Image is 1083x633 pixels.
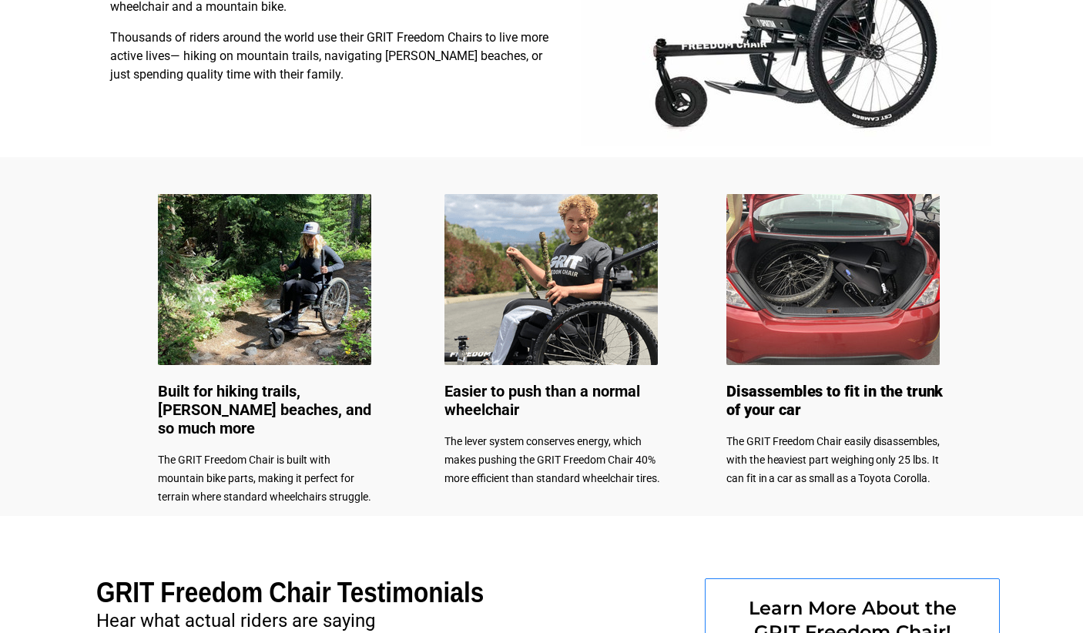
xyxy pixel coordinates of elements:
span: Thousands of riders around the world use their GRIT Freedom Chairs to live more active lives— hik... [110,30,548,82]
span: Hear what actual riders are saying [96,610,375,631]
input: Get more information [55,372,187,401]
span: Disassembles to fit in the trunk of your car [726,382,943,419]
span: The GRIT Freedom Chair easily disassembles, with the heaviest part weighing only 25 lbs. It can f... [726,435,940,484]
span: The GRIT Freedom Chair is built with mountain bike parts, making it perfect for terrain where sta... [158,454,371,503]
span: Easier to push than a normal wheelchair [444,382,640,419]
span: GRIT Freedom Chair Testimonials [96,577,484,608]
span: Built for hiking trails, [PERSON_NAME] beaches, and so much more [158,382,371,437]
span: The lever system conserves energy, which makes pushing the GRIT Freedom Chair 40% more efficient ... [444,435,660,484]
